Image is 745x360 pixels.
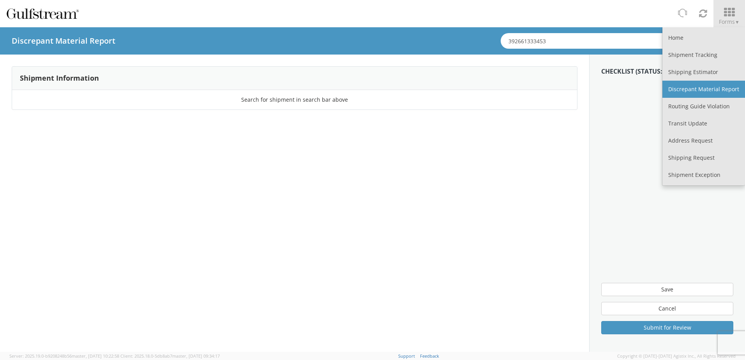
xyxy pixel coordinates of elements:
a: Feedback [420,353,439,359]
span: Forms [719,18,740,25]
button: Submit for Review [601,321,733,334]
img: gulfstream-logo-030f482cb65ec2084a9d.png [6,7,79,20]
button: Save [601,283,733,296]
a: Discrepant Material Report [662,81,745,98]
span: Copyright © [DATE]-[DATE] Agistix Inc., All Rights Reserved [617,353,736,359]
a: Routing Guide Violation [662,98,745,115]
a: Shipment Exception [662,166,745,184]
a: Shipping Estimator [662,64,745,81]
a: Shipment Tracking [662,46,745,64]
h4: Discrepant Material Report [12,37,115,45]
a: Home [662,29,745,46]
span: Server: 2025.19.0-b9208248b56 [9,353,119,359]
span: Client: 2025.18.0-5db8ab7 [120,353,220,359]
a: Address Request [662,132,745,149]
a: Shipping Request [662,149,745,166]
a: Support [398,353,415,359]
a: Transit Update [662,115,745,132]
div: Search for shipment in search bar above [12,96,577,104]
span: master, [DATE] 10:22:58 [72,353,119,359]
strong: Checklist (Status: New) [601,67,680,76]
span: master, [DATE] 09:34:17 [172,353,220,359]
button: Cancel [601,302,733,315]
input: Start typing tracking no. (at least 4 chars) [501,33,696,49]
span: ▼ [735,19,740,25]
h3: Shipment Information [20,74,99,82]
